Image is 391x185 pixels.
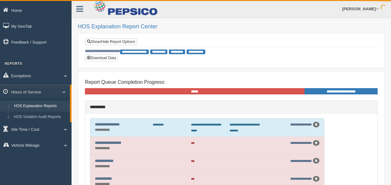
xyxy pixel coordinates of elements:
h4: Report Queue Completion Progress: [85,79,378,85]
h2: HOS Explanation Report Center [78,24,385,30]
button: Download Data [85,55,118,61]
a: HOS Explanation Reports [11,101,70,112]
a: HOS Violation Audit Reports [11,111,70,123]
a: Show/Hide Report Options [85,38,137,45]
